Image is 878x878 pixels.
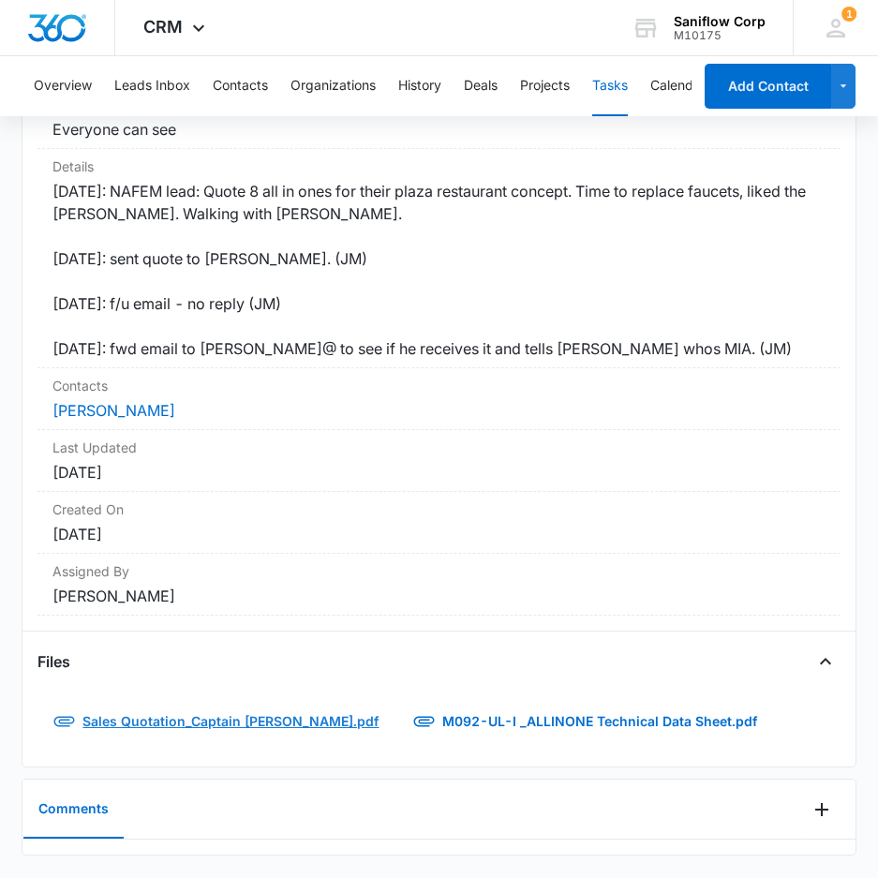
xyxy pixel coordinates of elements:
dt: Assigned By [52,561,825,581]
dt: Contacts [52,376,825,395]
dt: Details [52,156,825,176]
button: Organizations [290,56,376,116]
div: Created On[DATE] [37,492,840,554]
a: Sales Quotation_Captain [PERSON_NAME].pdf [37,699,397,744]
div: Last Updated[DATE] [37,430,840,492]
dt: Created On [52,499,825,519]
button: Add Contact [705,64,831,109]
div: VisibilityEveryone can see [37,87,840,149]
button: Comments [23,781,124,839]
button: Close [811,647,841,677]
dd: [DATE] [52,523,825,545]
dd: [DATE]: NAFEM lead: Quote 8 all in ones for their plaza restaurant concept. Time to replace fauce... [52,180,825,360]
button: Contacts [213,56,268,116]
dt: Last Updated [52,438,825,457]
button: Tasks [592,56,628,116]
dd: [PERSON_NAME] [52,585,825,607]
dd: [DATE] [52,461,825,484]
dd: Everyone can see [52,118,825,141]
button: Add Comment [807,795,837,825]
div: Assigned By[PERSON_NAME] [37,554,840,616]
button: Calendar [650,56,706,116]
div: Details[DATE]: NAFEM lead: Quote 8 all in ones for their plaza restaurant concept. Time to replac... [37,149,840,368]
a: M092-UL-I _ALLINONE Technical Data Sheet.pdf [397,699,776,744]
span: CRM [143,17,183,37]
h4: Files [37,650,70,673]
a: [PERSON_NAME] [52,401,175,420]
button: Overview [34,56,92,116]
button: Deals [464,56,498,116]
button: History [398,56,441,116]
div: notifications count [841,7,856,22]
div: account id [674,29,766,42]
button: Projects [520,56,570,116]
button: Leads Inbox [114,56,190,116]
div: account name [674,14,766,29]
span: 1 [841,7,856,22]
div: Contacts[PERSON_NAME] [37,368,840,430]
